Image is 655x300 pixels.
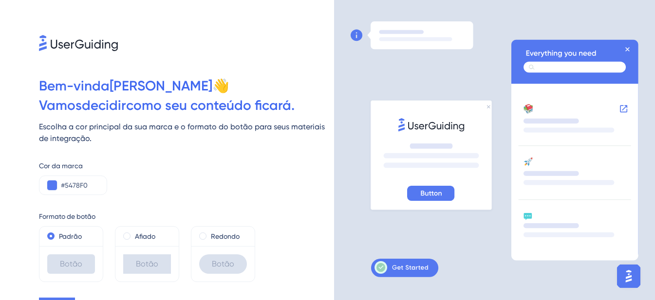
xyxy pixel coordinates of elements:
[614,262,643,291] iframe: Iniciador do Assistente de IA do UserGuiding
[136,259,158,268] font: Botão
[59,232,82,240] font: Padrão
[39,122,325,143] font: Escolha a cor principal da sua marca e o formato do botão para seus materiais de integração.
[135,232,155,240] font: Afiado
[60,259,82,268] font: Botão
[110,78,212,94] font: [PERSON_NAME]
[212,78,229,94] font: 👋
[212,259,234,268] font: Botão
[39,97,82,113] font: Vamos
[211,232,240,240] font: Redondo
[39,78,110,94] font: Bem-vinda
[39,162,83,170] font: Cor da marca
[39,212,95,220] font: Formato de botão
[126,97,295,113] font: como seu conteúdo ficará.
[82,97,126,113] font: decidir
